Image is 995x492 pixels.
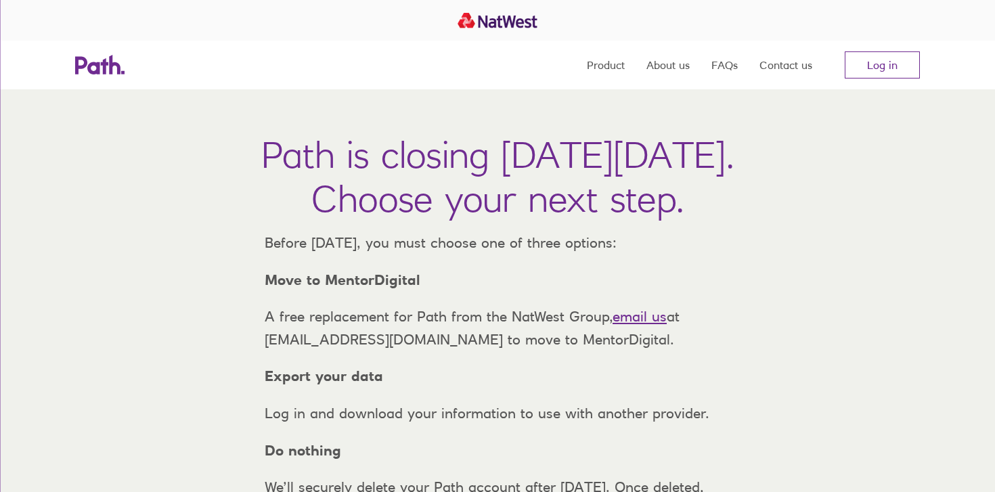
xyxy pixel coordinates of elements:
p: Before [DATE], you must choose one of three options: [254,231,741,254]
a: email us [613,308,667,325]
a: Log in [845,51,920,79]
a: Contact us [759,41,812,89]
a: FAQs [711,41,738,89]
h1: Path is closing [DATE][DATE]. Choose your next step. [261,133,734,221]
strong: Export your data [265,367,383,384]
a: Product [587,41,625,89]
a: About us [646,41,690,89]
p: Log in and download your information to use with another provider. [254,402,741,425]
strong: Do nothing [265,442,341,459]
p: A free replacement for Path from the NatWest Group, at [EMAIL_ADDRESS][DOMAIN_NAME] to move to Me... [254,305,741,351]
strong: Move to MentorDigital [265,271,420,288]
